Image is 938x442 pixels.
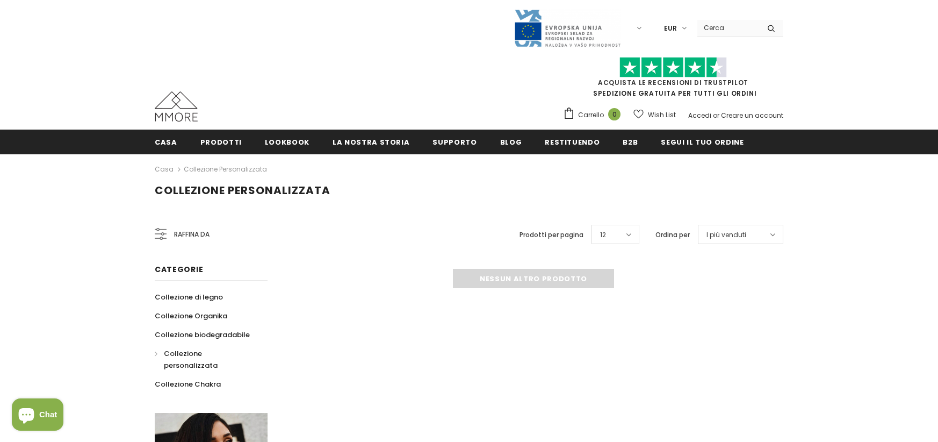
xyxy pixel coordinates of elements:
[633,105,676,124] a: Wish List
[200,130,242,154] a: Prodotti
[174,229,210,240] span: Raffina da
[688,111,711,120] a: Accedi
[155,292,223,302] span: Collezione di legno
[600,230,606,240] span: 12
[661,137,744,147] span: Segui il tuo ordine
[619,57,727,78] img: Fidati di Pilot Stars
[155,330,250,340] span: Collezione biodegradabile
[514,23,621,32] a: Javni Razpis
[697,20,759,35] input: Search Site
[713,111,719,120] span: or
[500,130,522,154] a: Blog
[155,311,227,321] span: Collezione Organika
[155,344,256,375] a: Collezione personalizzata
[9,398,67,433] inbox-online-store-chat: Shopify online store chat
[608,108,620,120] span: 0
[333,137,409,147] span: La nostra storia
[432,130,477,154] a: supporto
[155,306,227,325] a: Collezione Organika
[598,78,748,87] a: Acquista le recensioni di TrustPilot
[155,91,198,122] img: Casi MMORE
[545,130,600,154] a: Restituendo
[664,23,677,34] span: EUR
[155,183,330,198] span: Collezione personalizzata
[333,130,409,154] a: La nostra storia
[265,137,309,147] span: Lookbook
[155,163,174,176] a: Casa
[519,230,583,240] label: Prodotti per pagina
[623,137,638,147] span: B2B
[155,130,177,154] a: Casa
[623,130,638,154] a: B2B
[514,9,621,48] img: Javni Razpis
[155,137,177,147] span: Casa
[545,137,600,147] span: Restituendo
[155,264,203,275] span: Categorie
[563,107,626,123] a: Carrello 0
[155,325,250,344] a: Collezione biodegradabile
[655,230,690,240] label: Ordina per
[661,130,744,154] a: Segui il tuo ordine
[164,348,218,370] span: Collezione personalizzata
[200,137,242,147] span: Prodotti
[155,379,221,389] span: Collezione Chakra
[721,111,783,120] a: Creare un account
[578,110,604,120] span: Carrello
[155,375,221,394] a: Collezione Chakra
[265,130,309,154] a: Lookbook
[500,137,522,147] span: Blog
[155,288,223,306] a: Collezione di legno
[648,110,676,120] span: Wish List
[432,137,477,147] span: supporto
[563,62,783,98] span: SPEDIZIONE GRATUITA PER TUTTI GLI ORDINI
[184,165,267,174] a: Collezione personalizzata
[706,230,746,240] span: I più venduti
